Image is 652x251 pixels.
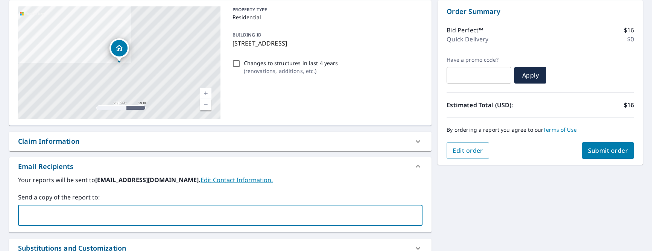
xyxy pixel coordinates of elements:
div: Claim Information [9,132,432,151]
p: Estimated Total (USD): [447,100,540,110]
a: Current Level 17, Zoom In [200,88,211,99]
p: Order Summary [447,6,634,17]
div: Email Recipients [9,157,432,175]
button: Apply [514,67,546,84]
label: Have a promo code? [447,56,511,63]
div: Claim Information [18,136,79,146]
a: Current Level 17, Zoom Out [200,99,211,110]
p: Quick Delivery [447,35,488,44]
div: Dropped pin, building 1, Residential property, 1759 W Avenue H5 Lancaster, CA 93534 [109,38,129,62]
span: Submit order [588,146,628,155]
label: Your reports will be sent to [18,175,423,184]
p: BUILDING ID [233,32,261,38]
p: Changes to structures in last 4 years [244,59,338,67]
b: [EMAIL_ADDRESS][DOMAIN_NAME]. [95,176,201,184]
p: Bid Perfect™ [447,26,483,35]
button: Submit order [582,142,634,159]
p: [STREET_ADDRESS] [233,39,420,48]
p: ( renovations, additions, etc. ) [244,67,338,75]
button: Edit order [447,142,489,159]
div: Email Recipients [18,161,73,172]
p: $0 [627,35,634,44]
a: EditContactInfo [201,176,273,184]
span: Apply [520,71,540,79]
p: PROPERTY TYPE [233,6,420,13]
a: Terms of Use [543,126,577,133]
p: $16 [624,100,634,110]
p: By ordering a report you agree to our [447,126,634,133]
p: Residential [233,13,420,21]
p: $16 [624,26,634,35]
label: Send a copy of the report to: [18,193,423,202]
span: Edit order [453,146,483,155]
